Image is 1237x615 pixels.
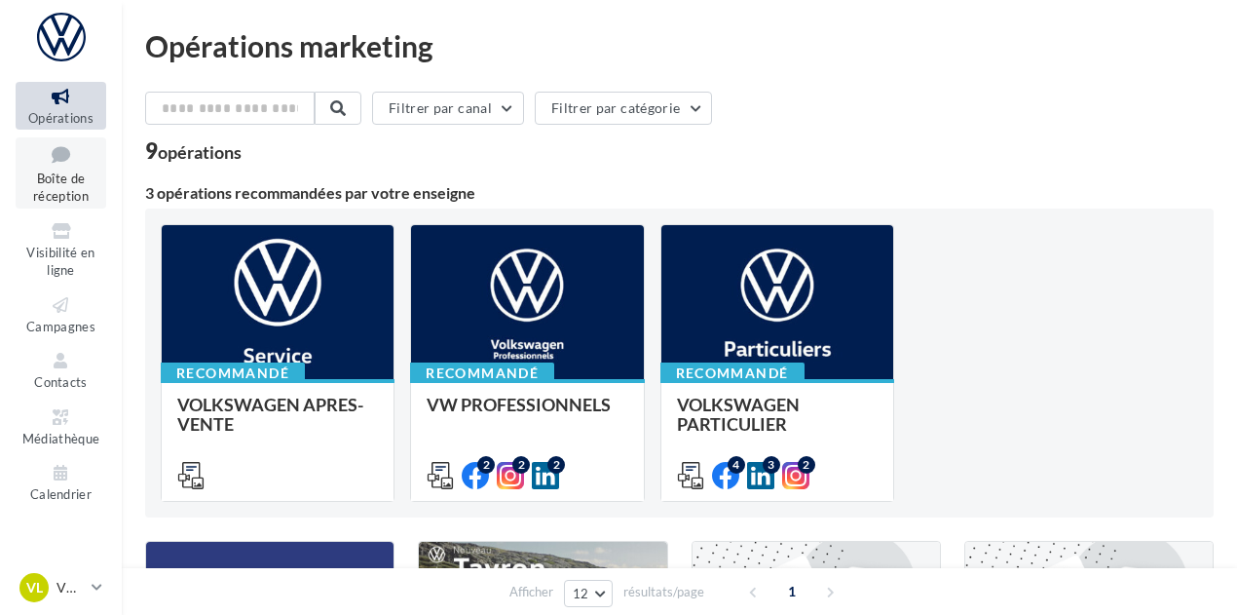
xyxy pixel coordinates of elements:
[547,456,565,474] div: 2
[372,92,524,125] button: Filtrer par canal
[16,137,106,209] a: Boîte de réception
[158,143,242,161] div: opérations
[16,82,106,130] a: Opérations
[177,394,363,435] span: VOLKSWAGEN APRES-VENTE
[16,216,106,283] a: Visibilité en ligne
[535,92,712,125] button: Filtrer par catégorie
[509,583,553,601] span: Afficher
[16,403,106,450] a: Médiathèque
[16,458,106,506] a: Calendrier
[427,394,611,415] span: VW PROFESSIONNELS
[410,363,554,384] div: Recommandé
[477,456,495,474] div: 2
[660,363,805,384] div: Recommandé
[564,580,614,607] button: 12
[677,394,800,435] span: VOLKSWAGEN PARTICULIER
[56,578,84,597] p: VW Lyon 7
[145,140,242,162] div: 9
[26,319,95,334] span: Campagnes
[161,363,305,384] div: Recommandé
[26,578,43,597] span: VL
[573,586,589,601] span: 12
[28,110,94,126] span: Opérations
[22,431,100,446] span: Médiathèque
[16,346,106,394] a: Contacts
[16,290,106,338] a: Campagnes
[34,374,88,390] span: Contacts
[728,456,745,474] div: 4
[33,171,89,205] span: Boîte de réception
[623,583,704,601] span: résultats/page
[763,456,780,474] div: 3
[512,456,530,474] div: 2
[798,456,815,474] div: 2
[30,486,92,502] span: Calendrier
[145,185,1214,201] div: 3 opérations recommandées par votre enseigne
[776,576,807,607] span: 1
[16,569,106,606] a: VL VW Lyon 7
[145,31,1214,60] div: Opérations marketing
[26,245,94,279] span: Visibilité en ligne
